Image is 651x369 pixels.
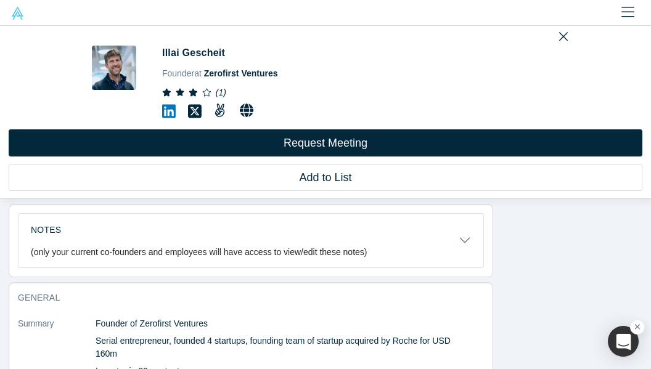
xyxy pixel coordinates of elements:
[9,129,642,156] button: Request Meeting
[216,87,226,97] i: ( 1 )
[92,46,136,90] img: Illai Gescheit's Profile Image
[162,46,225,60] h1: Illai Gescheit
[18,291,467,304] h3: General
[9,164,642,191] button: Add to List
[31,247,367,257] p: (only your current co-founders and employees will have access to view/edit these notes)
[96,317,467,330] p: Founder of Zerofirst Ventures
[18,214,483,267] button: Notes (only your current co-founders and employees will have access to view/edit these notes)
[11,7,24,20] img: Alchemist Vault Logo
[204,68,278,78] a: Zerofirst Ventures
[31,224,61,237] h3: Notes
[96,335,467,360] p: Serial entrepreneur, founded 4 startups, founding team of startup acquired by Roche for USD 160m
[162,68,278,78] span: Founder at
[559,27,568,44] button: Close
